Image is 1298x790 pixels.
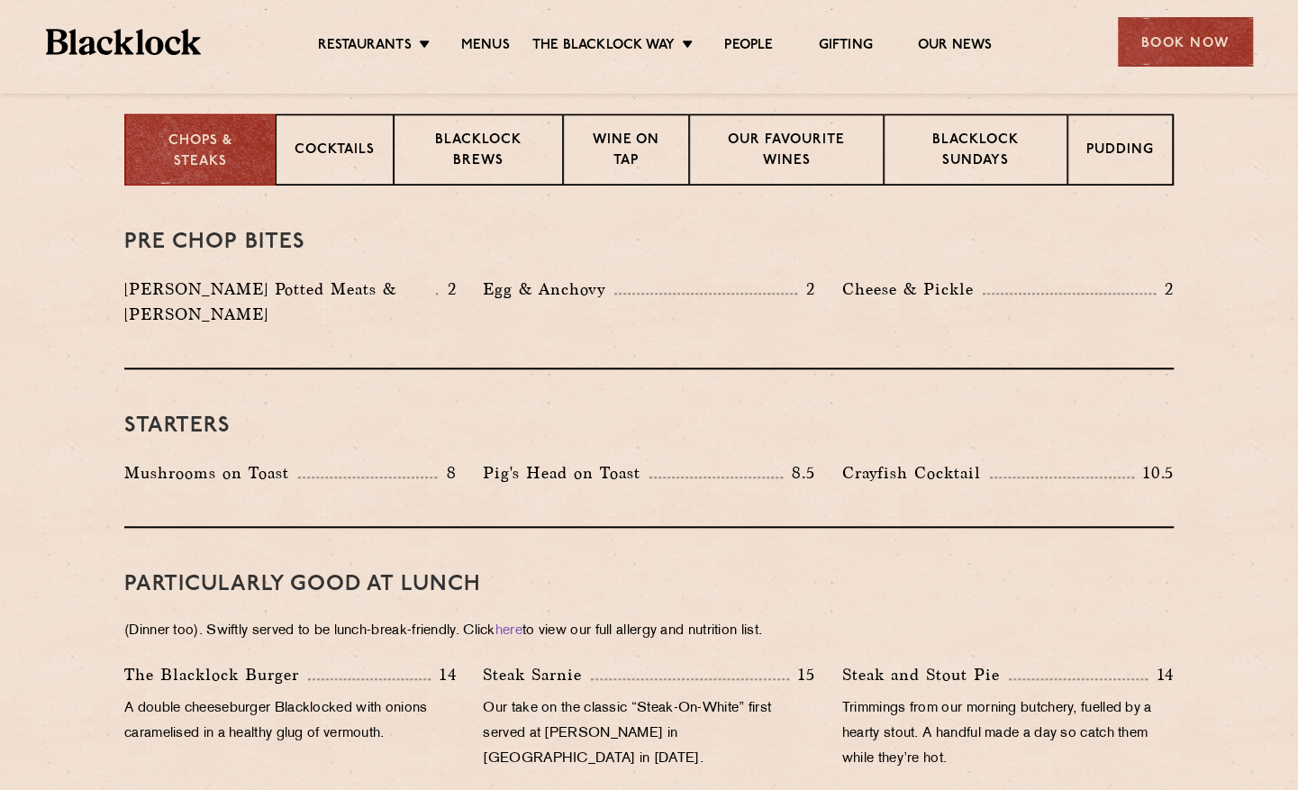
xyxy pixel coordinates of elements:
[532,37,675,57] a: The Blacklock Way
[495,624,522,638] a: here
[1156,277,1174,301] p: 2
[483,277,614,302] p: Egg & Anchovy
[437,461,456,485] p: 8
[582,131,670,173] p: Wine on Tap
[789,663,815,686] p: 15
[46,29,202,55] img: BL_Textured_Logo-footer-cropped.svg
[124,619,1174,644] p: (Dinner too). Swiftly served to be lunch-break-friendly. Click to view our full allergy and nutri...
[438,277,456,301] p: 2
[431,663,457,686] p: 14
[842,460,990,486] p: Crayfish Cocktail
[903,131,1048,173] p: Blacklock Sundays
[483,460,649,486] p: Pig's Head on Toast
[797,277,815,301] p: 2
[708,131,864,173] p: Our favourite wines
[295,141,375,163] p: Cocktails
[124,460,298,486] p: Mushrooms on Toast
[818,37,872,57] a: Gifting
[1086,141,1154,163] p: Pudding
[918,37,993,57] a: Our News
[483,696,814,772] p: Our take on the classic “Steak-On-White” first served at [PERSON_NAME] in [GEOGRAPHIC_DATA] in [D...
[124,696,456,747] p: A double cheeseburger Blacklocked with onions caramelised in a healthy glug of vermouth.
[724,37,773,57] a: People
[124,231,1174,254] h3: Pre Chop Bites
[318,37,412,57] a: Restaurants
[483,662,591,687] p: Steak Sarnie
[144,132,257,172] p: Chops & Steaks
[842,662,1009,687] p: Steak and Stout Pie
[413,131,544,173] p: Blacklock Brews
[842,696,1174,772] p: Trimmings from our morning butchery, fuelled by a hearty stout. A handful made a day so catch the...
[124,662,308,687] p: The Blacklock Burger
[842,277,983,302] p: Cheese & Pickle
[461,37,510,57] a: Menus
[124,277,436,327] p: [PERSON_NAME] Potted Meats & [PERSON_NAME]
[124,573,1174,596] h3: PARTICULARLY GOOD AT LUNCH
[124,414,1174,438] h3: Starters
[1134,461,1174,485] p: 10.5
[783,461,815,485] p: 8.5
[1118,17,1253,67] div: Book Now
[1148,663,1174,686] p: 14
